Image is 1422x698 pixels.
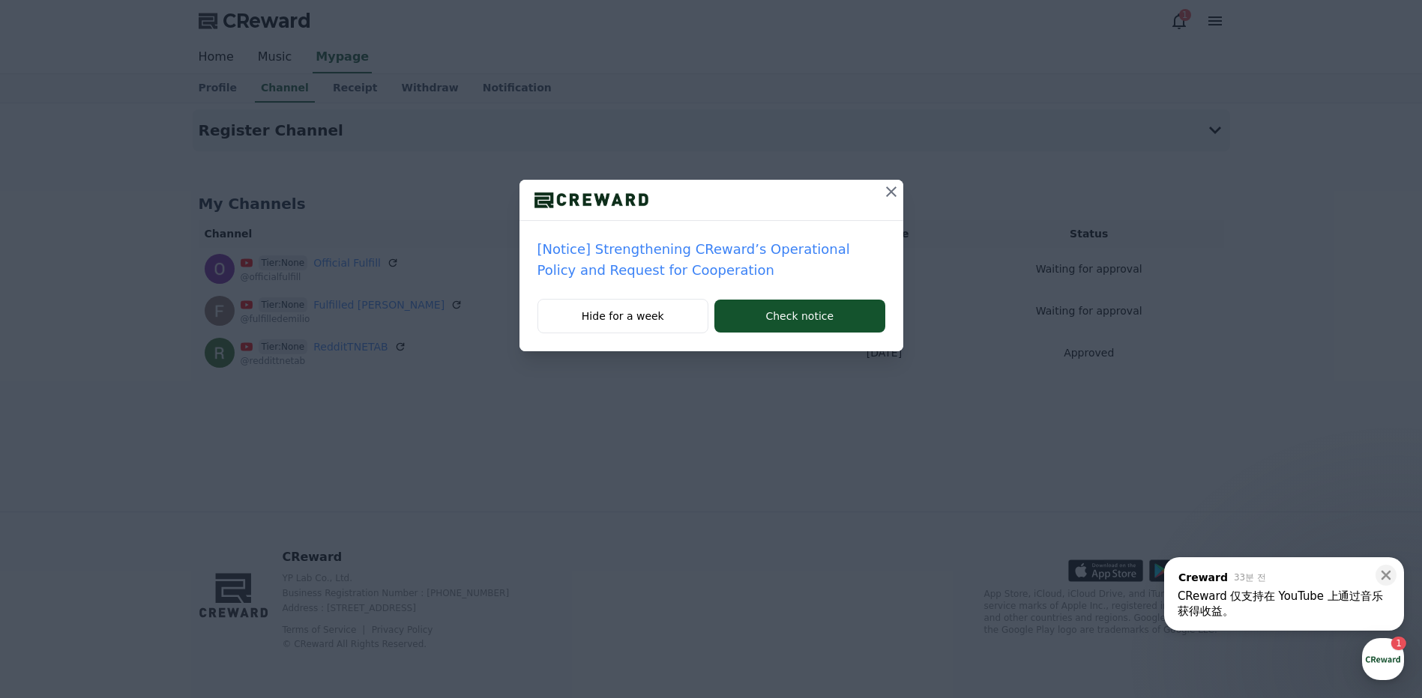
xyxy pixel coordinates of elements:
a: 설정 [193,475,288,512]
img: logo [519,189,663,211]
a: 1대화 [99,475,193,512]
a: [Notice] Strengthening CReward’s Operational Policy and Request for Cooperation [537,239,885,281]
span: 대화 [137,498,155,510]
button: Check notice [714,300,885,333]
span: 1 [152,474,157,486]
a: 홈 [4,475,99,512]
button: Hide for a week [537,299,709,333]
span: 설정 [232,497,250,509]
span: 홈 [47,497,56,509]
